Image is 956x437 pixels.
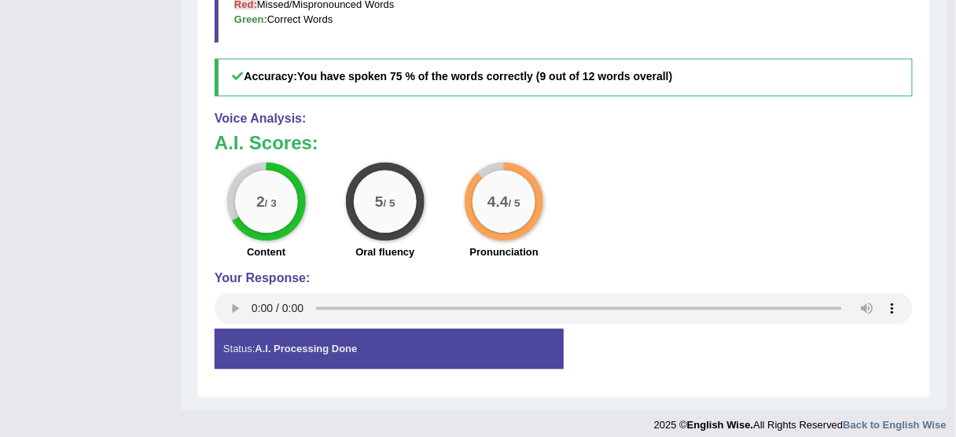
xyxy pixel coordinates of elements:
[215,272,913,286] h4: Your Response:
[297,71,672,83] b: You have spoken 75 % of the words correctly (9 out of 12 words overall)
[234,13,267,25] b: Green:
[215,59,913,96] h5: Accuracy:
[384,197,395,209] small: / 5
[215,133,318,154] b: A.I. Scores:
[470,245,539,260] label: Pronunciation
[687,420,753,431] strong: English Wise.
[654,410,947,433] div: 2025 © All Rights Reserved
[375,193,384,210] big: 5
[487,193,509,210] big: 4.4
[844,420,947,431] a: Back to English Wise
[247,245,285,260] label: Content
[256,193,265,210] big: 2
[215,329,564,369] div: Status:
[264,197,276,209] small: / 3
[215,112,913,127] h4: Voice Analysis:
[509,197,520,209] small: / 5
[255,343,357,355] strong: A.I. Processing Done
[355,245,414,260] label: Oral fluency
